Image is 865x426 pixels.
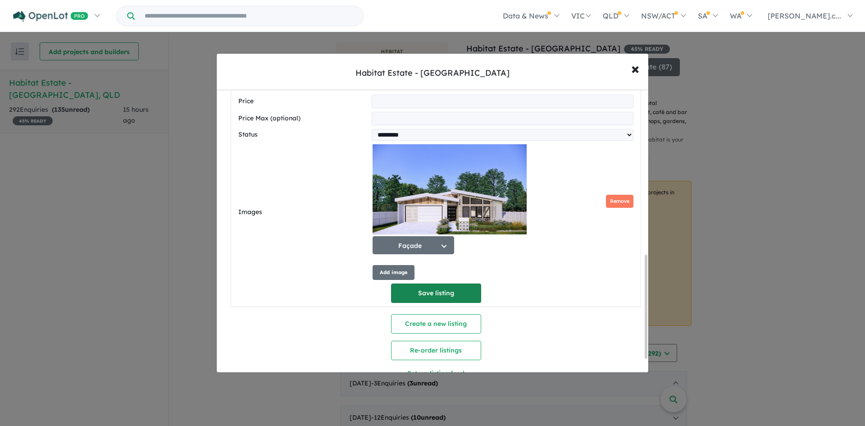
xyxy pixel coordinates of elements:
[355,67,510,79] div: Habitat Estate - [GEOGRAPHIC_DATA]
[137,6,361,26] input: Try estate name, suburb, builder or developer
[768,11,841,20] span: [PERSON_NAME].c...
[13,11,88,22] img: Openlot PRO Logo White
[373,265,414,280] button: Add image
[373,144,527,234] img: Habitat Estate - Mount Kynoch - Lot 161 Façade
[391,284,481,303] button: Save listing
[391,341,481,360] button: Re-order listings
[238,113,368,124] label: Price Max (optional)
[391,314,481,334] button: Create a new listing
[373,236,454,254] button: Façade
[238,96,368,107] label: Price
[606,195,633,208] button: Remove
[238,207,369,218] label: Images
[238,129,368,140] label: Status
[631,59,639,78] span: ×
[333,364,539,383] button: Set-up listing feed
